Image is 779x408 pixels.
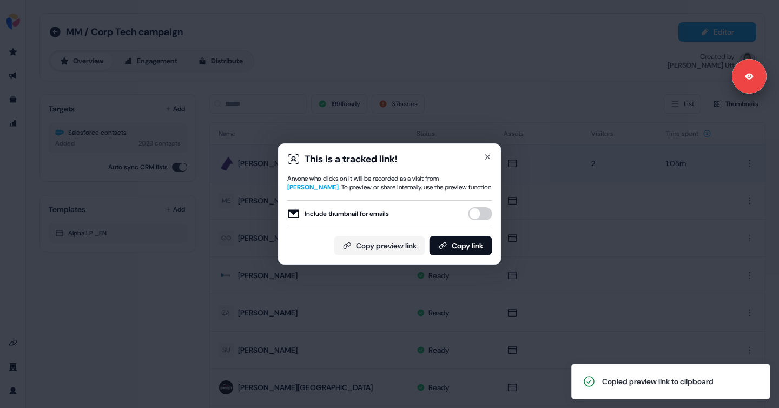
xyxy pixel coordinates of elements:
div: Anyone who clicks on it will be recorded as a visit from . To preview or share internally, use th... [287,174,492,192]
div: This is a tracked link! [305,153,398,166]
div: Copied preview link to clipboard [602,376,714,387]
label: Include thumbnail for emails [287,207,389,220]
button: Copy link [430,236,492,255]
span: [PERSON_NAME] [287,183,339,192]
button: Copy preview link [334,236,425,255]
